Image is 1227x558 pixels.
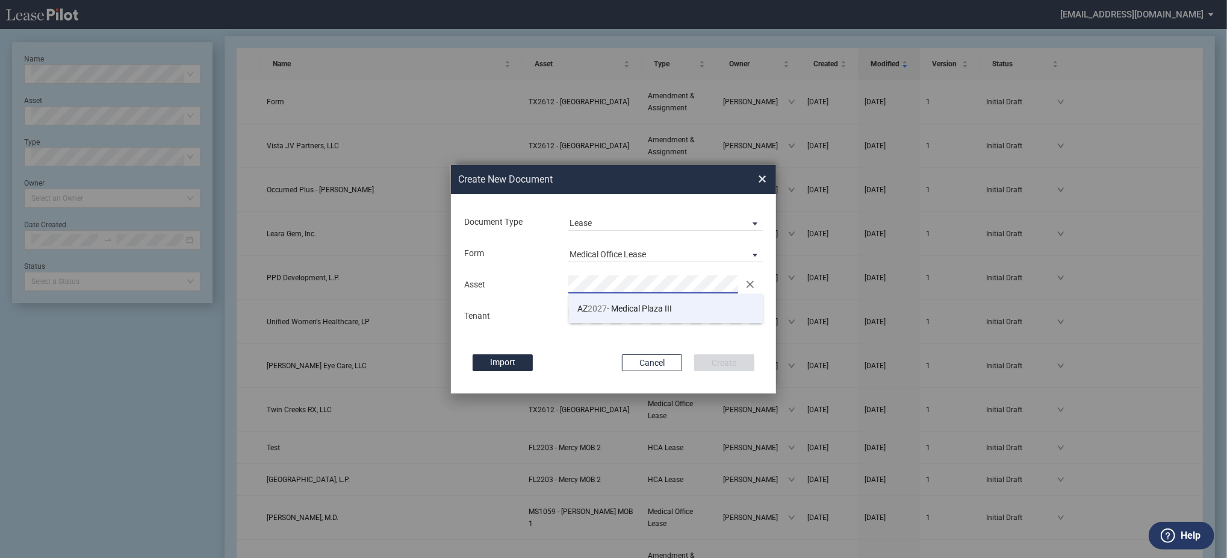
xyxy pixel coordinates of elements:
[457,310,561,322] div: Tenant
[568,244,763,262] md-select: Lease Form: Medical Office Lease
[758,169,766,189] span: ×
[451,165,776,394] md-dialog: Create New ...
[569,294,763,323] li: AZ2027- Medical Plaza III
[568,213,763,231] md-select: Document Type: Lease
[578,304,673,313] span: AZ - Medical Plaza III
[694,354,754,371] button: Create
[457,248,561,260] div: Form
[1181,528,1201,544] label: Help
[457,279,561,291] div: Asset
[570,249,646,259] div: Medical Office Lease
[458,173,715,186] h2: Create New Document
[473,354,533,371] label: Import
[570,218,592,228] div: Lease
[622,354,682,371] button: Cancel
[457,216,561,228] div: Document Type
[588,304,607,313] span: 2027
